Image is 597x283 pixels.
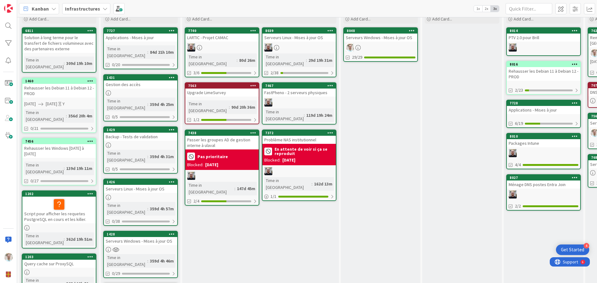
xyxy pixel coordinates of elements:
[509,43,517,52] img: RF
[192,16,212,22] span: Add Card...
[24,232,64,246] div: Time in [GEOGRAPHIC_DATA]
[185,130,259,149] div: 7438Passer les groupes AD de gestion interne à ulaval
[30,125,39,132] span: 0/21
[104,237,177,245] div: Serveurs Windows - Mises à jour OS
[344,43,417,52] div: AG
[104,185,177,193] div: Serveurs Linux - Mises à jour OS
[106,98,147,111] div: Time in [GEOGRAPHIC_DATA]
[482,6,491,12] span: 2x
[507,62,580,81] div: 8016Rehausser les Debian 11 à Debian 12 - PROD
[25,255,96,259] div: 1203
[22,28,96,53] div: 6811Solution à long terme pour le transfert de fichiers volumineux avec des partenaires externe
[104,231,177,237] div: 1428
[507,134,580,147] div: 8010Packages Intune
[107,128,177,132] div: 1429
[185,28,259,42] div: 7740LARTIC - Projet CAMAC
[65,60,94,67] div: 309d 19h 10m
[64,165,65,172] span: :
[112,62,120,68] span: 0/20
[507,190,580,199] div: RF
[187,162,203,168] div: Blocked:
[187,100,229,114] div: Time in [GEOGRAPHIC_DATA]
[262,43,336,52] div: RF
[112,114,118,120] span: 0/5
[104,28,177,34] div: 7727
[22,254,96,260] div: 1203
[307,57,334,64] div: 29d 19h 31m
[282,157,295,163] div: [DATE]
[25,29,96,33] div: 6811
[22,78,96,84] div: 1460
[104,28,177,42] div: 7727Applications - Mises à jour
[24,162,64,175] div: Time in [GEOGRAPHIC_DATA]
[584,243,589,249] div: 4
[46,101,57,107] span: [DATE]
[193,116,199,123] span: 1/2
[237,57,238,64] span: :
[262,167,336,175] div: RF
[112,218,120,225] span: 0/38
[509,149,517,157] img: RF
[104,75,177,89] div: 1431Gestion des accès
[25,139,96,144] div: 7456
[507,180,580,189] div: Ménage DNS postes Entra Join
[67,112,94,119] div: 356d 20h 4m
[510,29,580,33] div: 8014
[197,154,228,159] b: Pas prioritaire
[262,28,336,34] div: 8039
[106,150,147,163] div: Time in [GEOGRAPHIC_DATA]
[22,139,96,144] div: 7456
[64,60,65,67] span: :
[30,178,39,184] span: 0/27
[507,28,580,42] div: 8014PTV 2.0 pour Brill
[104,127,177,141] div: 1429Backup - Tests de validation
[64,236,65,243] span: :
[147,258,148,264] span: :
[474,6,482,12] span: 1x
[185,83,259,97] div: 7563Upgrade LimeSurvey
[344,34,417,42] div: Serveurs Windows - Mises à jour OS
[24,101,36,107] span: [DATE]
[347,29,417,33] div: 8048
[107,75,177,80] div: 1431
[262,130,336,136] div: 7372
[344,28,417,34] div: 8048
[265,131,336,135] div: 7372
[265,84,336,88] div: 7467
[507,175,580,189] div: 8027Ménage DNS postes Entra Join
[112,166,118,172] span: 0/5
[306,57,307,64] span: :
[515,120,523,127] span: 6/19
[352,54,362,61] span: 29/29
[104,127,177,133] div: 1429
[4,253,13,262] img: AG
[264,167,272,175] img: RF
[262,136,336,144] div: Problème NAS institutionnel
[507,28,580,34] div: 8014
[312,180,334,187] div: 162d 13m
[147,101,148,108] span: :
[264,98,272,107] img: RF
[24,57,64,70] div: Time in [GEOGRAPHIC_DATA]
[185,172,259,180] div: RF
[305,112,334,119] div: 119d 19h 24m
[106,254,147,268] div: Time in [GEOGRAPHIC_DATA]
[193,198,199,204] span: 2/4
[104,179,177,185] div: 1426
[264,157,280,163] div: Blocked:
[509,190,517,199] img: RF
[25,79,96,83] div: 1460
[22,144,96,158] div: Rehausser les Windows [DATE] à [DATE]
[510,101,580,105] div: 7728
[507,100,580,114] div: 7728Applications - Mises à jour
[66,112,67,119] span: :
[22,254,96,268] div: 1203Query cache sur ProxySQL
[104,179,177,193] div: 1426Serveurs Linux - Mises à jour OS
[264,53,306,67] div: Time in [GEOGRAPHIC_DATA]
[432,16,452,22] span: Add Card...
[22,260,96,268] div: Query cache sur ProxySQL
[264,43,272,52] img: RF
[32,5,49,12] span: Kanban
[22,191,96,223] div: 1202Script pour afficher les requetes PostgreSQL en cours et les killer.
